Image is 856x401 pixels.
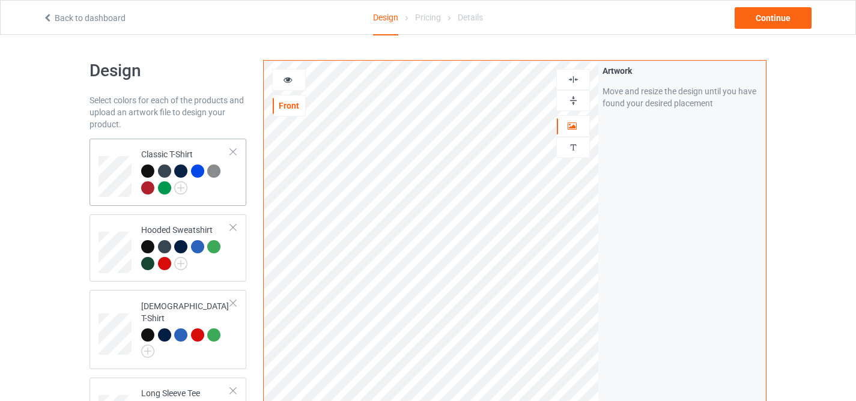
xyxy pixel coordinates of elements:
div: [DEMOGRAPHIC_DATA] T-Shirt [90,290,246,369]
div: [DEMOGRAPHIC_DATA] T-Shirt [141,300,231,354]
img: svg+xml;base64,PD94bWwgdmVyc2lvbj0iMS4wIiBlbmNvZGluZz0iVVRGLTgiPz4KPHN2ZyB3aWR0aD0iMjJweCIgaGVpZ2... [141,345,154,358]
img: svg+xml;base64,PD94bWwgdmVyc2lvbj0iMS4wIiBlbmNvZGluZz0iVVRGLTgiPz4KPHN2ZyB3aWR0aD0iMjJweCIgaGVpZ2... [174,257,187,270]
img: svg%3E%0A [568,142,579,153]
div: Artwork [603,65,762,77]
img: svg%3E%0A [568,95,579,106]
div: Front [273,100,305,112]
img: svg%3E%0A [568,74,579,85]
div: Pricing [415,1,441,34]
div: Hooded Sweatshirt [141,224,231,269]
div: Classic T-Shirt [90,139,246,206]
div: Details [458,1,483,34]
img: heather_texture.png [207,164,220,178]
div: Classic T-Shirt [141,148,231,193]
h1: Design [90,60,246,82]
img: svg+xml;base64,PD94bWwgdmVyc2lvbj0iMS4wIiBlbmNvZGluZz0iVVRGLTgiPz4KPHN2ZyB3aWR0aD0iMjJweCIgaGVpZ2... [174,181,187,194]
div: Move and resize the design until you have found your desired placement [603,85,762,109]
div: Design [373,1,398,35]
div: Hooded Sweatshirt [90,214,246,282]
a: Back to dashboard [43,13,126,23]
div: Continue [735,7,812,29]
div: Select colors for each of the products and upload an artwork file to design your product. [90,94,246,130]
